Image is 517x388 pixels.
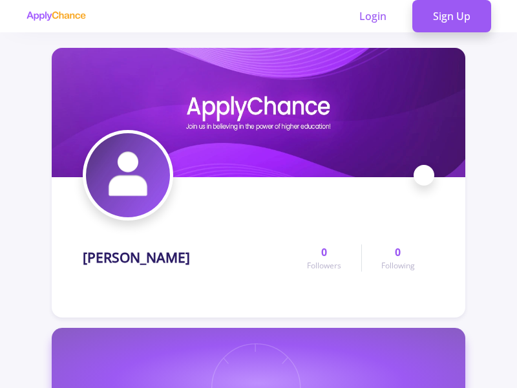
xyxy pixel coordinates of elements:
h1: [PERSON_NAME] [83,250,190,266]
a: 0Followers [288,244,361,272]
img: mina sedighicover image [52,48,465,177]
a: 0Following [361,244,434,272]
span: 0 [321,244,327,260]
span: Followers [307,260,341,272]
span: Following [381,260,415,272]
img: mina sedighiavatar [86,133,170,217]
span: 0 [395,244,401,260]
img: applychance logo text only [26,11,86,21]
